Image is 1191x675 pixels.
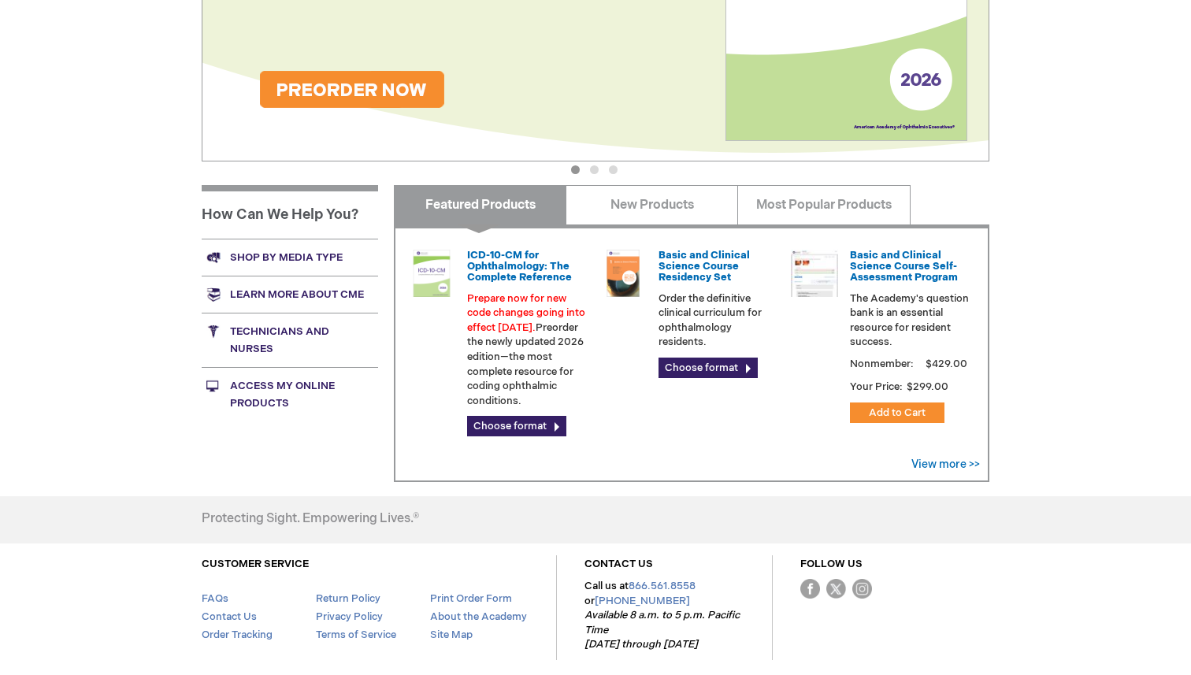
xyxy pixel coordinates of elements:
a: Basic and Clinical Science Course Residency Set [659,249,750,284]
p: The Academy's question bank is an essential resource for resident success. [850,291,970,350]
img: 02850963u_47.png [599,250,647,297]
img: bcscself_20.jpg [791,250,838,297]
font: Prepare now for new code changes going into effect [DATE]. [467,292,585,334]
p: Preorder the newly updated 2026 edition—the most complete resource for coding ophthalmic conditions. [467,291,587,409]
img: instagram [852,579,872,599]
a: 866.561.8558 [629,580,696,592]
h4: Protecting Sight. Empowering Lives.® [202,512,419,526]
a: Shop by media type [202,239,378,276]
a: Choose format [467,416,566,436]
a: View more >> [911,458,980,471]
h1: How Can We Help You? [202,185,378,239]
a: Privacy Policy [316,610,383,623]
img: Facebook [800,579,820,599]
a: Site Map [430,629,473,641]
button: Add to Cart [850,402,944,423]
a: Technicians and nurses [202,313,378,367]
a: Basic and Clinical Science Course Self-Assessment Program [850,249,958,284]
a: FAQs [202,592,228,605]
a: Access My Online Products [202,367,378,421]
a: CUSTOMER SERVICE [202,558,309,570]
button: 3 of 3 [609,165,618,174]
a: Terms of Service [316,629,396,641]
span: Add to Cart [869,406,926,419]
strong: Nonmember: [850,354,914,374]
a: New Products [566,185,738,224]
p: Call us at or [584,579,744,652]
button: 2 of 3 [590,165,599,174]
button: 1 of 3 [571,165,580,174]
img: 0120008u_42.png [408,250,455,297]
a: Print Order Form [430,592,512,605]
a: Return Policy [316,592,380,605]
a: Most Popular Products [737,185,910,224]
a: ICD-10-CM for Ophthalmology: The Complete Reference [467,249,572,284]
a: Choose format [659,358,758,378]
span: $299.00 [905,380,951,393]
a: Learn more about CME [202,276,378,313]
span: $429.00 [923,358,970,370]
a: Contact Us [202,610,257,623]
p: Order the definitive clinical curriculum for ophthalmology residents. [659,291,778,350]
img: Twitter [826,579,846,599]
a: Order Tracking [202,629,273,641]
a: FOLLOW US [800,558,863,570]
a: [PHONE_NUMBER] [595,595,690,607]
a: CONTACT US [584,558,653,570]
a: Featured Products [394,185,566,224]
a: About the Academy [430,610,527,623]
strong: Your Price: [850,380,903,393]
em: Available 8 a.m. to 5 p.m. Pacific Time [DATE] through [DATE] [584,609,740,651]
